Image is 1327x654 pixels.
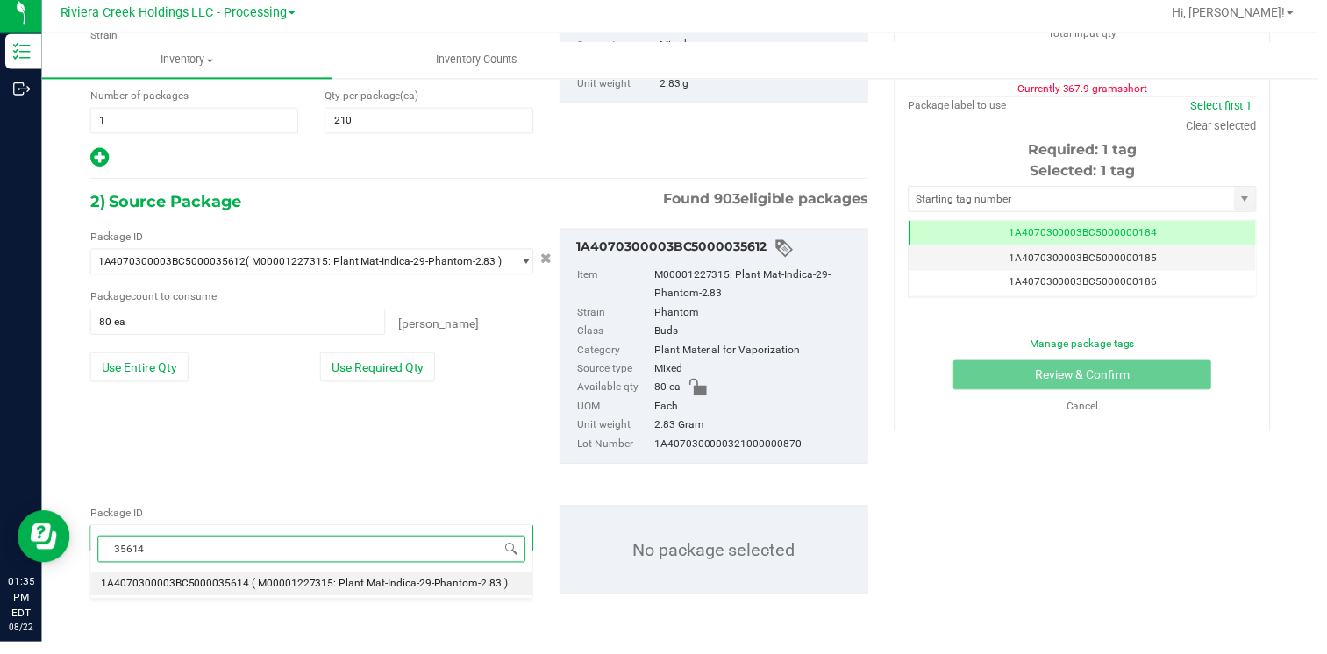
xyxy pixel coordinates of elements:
[42,42,334,79] a: Inventory
[401,319,482,333] span: [PERSON_NAME]
[90,190,243,217] span: 2) Source Package
[659,268,865,306] div: M00001227315: Plant Mat-Indica-29-Phantom-2.83
[581,75,660,95] label: Unit weight
[667,190,874,211] span: Found eligible packages
[659,401,865,420] div: Each
[1242,188,1264,213] span: select
[581,240,865,261] div: 1A4070300003BC5000035612
[91,312,387,337] input: 80 ea
[98,258,247,270] span: 1A4070300003BC5000035612
[90,90,189,103] span: Number of packages
[327,110,535,134] input: 210
[1024,83,1155,96] span: Currently 367.9 grams
[132,293,159,305] span: count
[581,306,655,325] label: Strain
[581,268,655,306] label: Item
[1035,143,1145,160] span: Required: 1 tag
[91,110,299,134] input: 1
[334,42,626,79] a: Inventory Counts
[659,381,685,401] span: 80 ea
[659,419,865,438] div: 2.83 Gram
[1016,278,1165,290] span: 1A4070300003BC5000000186
[664,37,865,56] div: Mixed
[90,157,109,169] span: Add new output
[664,75,865,95] div: 2.83 g
[1198,100,1260,113] a: Select first 1
[960,363,1219,393] button: Review & Confirm
[8,578,34,625] p: 01:35 PM EDT
[8,625,34,638] p: 08/22
[61,5,289,20] span: Riviera Creek Holdings LLC - Processing
[581,419,655,438] label: Unit weight
[13,81,31,98] inline-svg: Outbound
[416,53,546,68] span: Inventory Counts
[564,510,874,598] p: No package selected
[581,324,655,344] label: Class
[659,438,865,458] div: 1A4070300000321000000870
[42,53,334,68] span: Inventory
[90,293,218,305] span: Package to consume
[1037,340,1142,352] a: Manage package tags
[403,90,421,103] span: (ea)
[1180,5,1294,19] span: Hi, [PERSON_NAME]!
[581,381,655,401] label: Available qty
[326,90,421,103] span: Qty per package
[718,192,745,209] span: 903
[1016,253,1165,266] span: 1A4070300003BC5000000185
[539,249,560,274] button: Cancel button
[1037,164,1142,181] span: Selected: 1 tag
[247,258,505,270] span: ( M00001227315: Plant Mat-Indica-29-Phantom-2.83 )
[659,324,865,344] div: Buds
[90,355,189,385] button: Use Entire Qty
[915,188,1242,213] input: Starting tag number
[581,37,660,56] label: Source type
[18,514,70,566] iframe: Resource center
[581,438,655,458] label: Lot Number
[1074,403,1106,416] a: Cancel
[659,306,865,325] div: Phantom
[581,401,655,420] label: UOM
[90,28,118,44] label: Strain
[914,100,1012,112] span: Package label to use
[581,363,655,382] label: Source type
[13,43,31,60] inline-svg: Inventory
[1055,28,1124,40] span: Total input qty
[1194,121,1265,134] a: Clear selected
[322,355,438,385] button: Use Required Qty
[513,252,535,276] span: select
[1016,228,1165,240] span: 1A4070300003BC5000000184
[659,344,865,363] div: Plant Material for Vaporization
[90,232,144,245] span: Package ID
[1131,83,1155,96] span: short
[659,363,865,382] div: Mixed
[581,344,655,363] label: Category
